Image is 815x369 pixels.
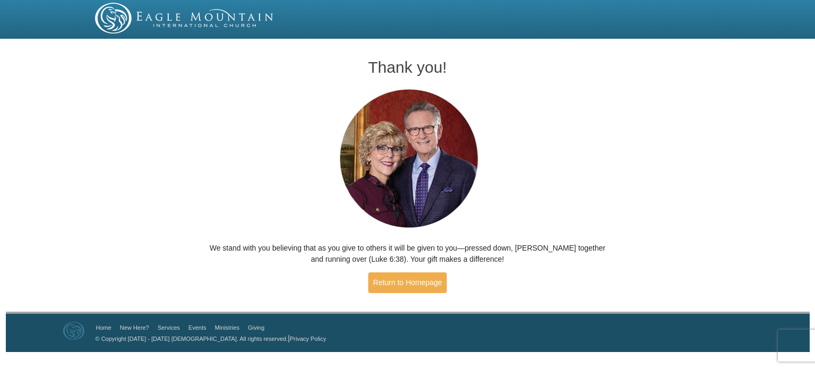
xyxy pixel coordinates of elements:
[290,336,326,342] a: Privacy Policy
[330,86,486,232] img: Pastors George and Terri Pearsons
[210,58,606,76] h1: Thank you!
[96,336,288,342] a: © Copyright [DATE] - [DATE] [DEMOGRAPHIC_DATA]. All rights reserved.
[96,324,111,331] a: Home
[120,324,149,331] a: New Here?
[95,3,274,33] img: EMIC
[158,324,180,331] a: Services
[63,322,84,340] img: Eagle Mountain International Church
[92,333,326,344] p: |
[188,324,206,331] a: Events
[215,324,239,331] a: Ministries
[248,324,264,331] a: Giving
[368,272,447,293] a: Return to Homepage
[210,243,606,265] p: We stand with you believing that as you give to others it will be given to you—pressed down, [PER...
